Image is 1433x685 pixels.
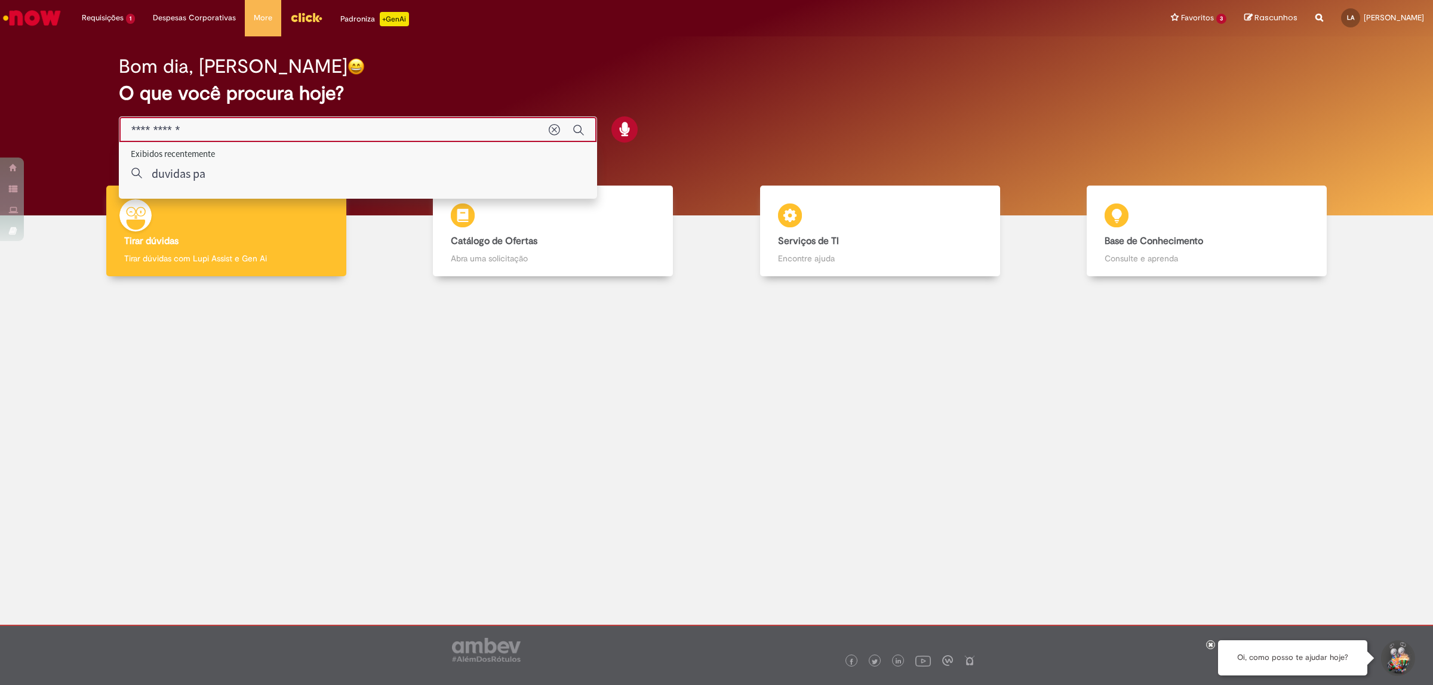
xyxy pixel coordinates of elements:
span: Requisições [82,12,124,24]
div: Padroniza [340,12,409,26]
span: 1 [126,14,135,24]
button: Iniciar Conversa de Suporte [1379,640,1415,676]
b: Serviços de TI [778,235,839,247]
img: ServiceNow [1,6,63,30]
span: Rascunhos [1254,12,1297,23]
div: Oi, como posso te ajudar hoje? [1218,640,1367,675]
span: Despesas Corporativas [153,12,236,24]
span: Favoritos [1181,12,1214,24]
img: happy-face.png [348,58,365,75]
p: +GenAi [380,12,409,26]
p: Tirar dúvidas com Lupi Assist e Gen Ai [124,252,328,264]
a: Tirar dúvidas Tirar dúvidas com Lupi Assist e Gen Ai [63,186,390,277]
span: [PERSON_NAME] [1364,13,1424,23]
h2: O que você procura hoje? [119,83,1314,104]
img: logo_footer_linkedin.png [896,658,902,665]
span: More [254,12,272,24]
a: Base de Conhecimento Consulte e aprenda [1044,186,1371,277]
span: LA [1347,14,1354,21]
span: 3 [1216,14,1226,24]
img: logo_footer_youtube.png [915,653,931,668]
a: Catálogo de Ofertas Abra uma solicitação [390,186,717,277]
p: Consulte e aprenda [1105,252,1309,264]
b: Base de Conhecimento [1105,235,1203,247]
h2: Bom dia, [PERSON_NAME] [119,56,348,77]
p: Encontre ajuda [778,252,982,264]
img: logo_footer_twitter.png [872,659,878,665]
b: Catálogo de Ofertas [451,235,537,247]
img: logo_footer_ambev_rotulo_gray.png [452,638,521,662]
img: logo_footer_facebook.png [848,659,854,665]
img: logo_footer_naosei.png [964,655,975,666]
img: logo_footer_workplace.png [942,655,953,666]
a: Rascunhos [1244,13,1297,24]
a: Serviços de TI Encontre ajuda [716,186,1044,277]
p: Abra uma solicitação [451,252,655,264]
b: Tirar dúvidas [124,235,179,247]
img: click_logo_yellow_360x200.png [290,8,322,26]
